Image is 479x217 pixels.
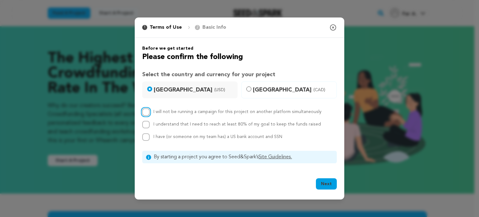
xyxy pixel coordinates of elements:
[195,25,200,30] span: 2
[259,155,292,160] a: Site Guidelines.
[202,24,226,31] p: Basic Info
[214,87,225,93] span: (USD)
[142,70,337,79] h3: Select the country and currency for your project
[253,86,333,94] span: [GEOGRAPHIC_DATA]
[154,153,333,161] span: By starting a project you agree to Seed&Spark’s
[316,178,337,190] button: Next
[142,45,337,52] h6: Before we get started
[154,86,234,94] span: [GEOGRAPHIC_DATA]
[142,52,337,63] h2: Please confirm the following
[153,122,321,126] label: I understand that I need to reach at least 80% of my goal to keep the funds raised
[153,110,322,114] label: I will not be running a campaign for this project on another platform simultaneously
[142,25,147,30] span: 1
[153,135,282,139] span: I have (or someone on my team has) a US bank account and SSN
[150,24,182,31] p: Terms of Use
[313,87,325,93] span: (CAD)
